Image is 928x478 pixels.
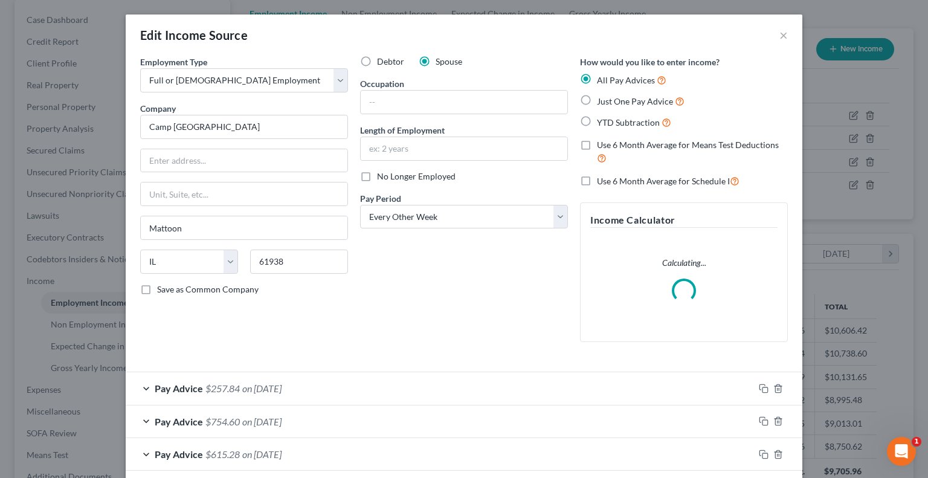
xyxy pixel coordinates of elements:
[361,137,567,160] input: ex: 2 years
[360,124,445,137] label: Length of Employment
[140,57,207,67] span: Employment Type
[140,103,176,114] span: Company
[141,149,347,172] input: Enter address...
[597,176,730,186] span: Use 6 Month Average for Schedule I
[205,416,240,427] span: $754.60
[912,437,921,447] span: 1
[597,75,655,85] span: All Pay Advices
[155,448,203,460] span: Pay Advice
[779,28,788,42] button: ×
[141,216,347,239] input: Enter city...
[597,96,673,106] span: Just One Pay Advice
[361,91,567,114] input: --
[360,193,401,204] span: Pay Period
[377,171,456,181] span: No Longer Employed
[377,56,404,66] span: Debtor
[242,383,282,394] span: on [DATE]
[590,257,778,269] p: Calculating...
[155,416,203,427] span: Pay Advice
[155,383,203,394] span: Pay Advice
[205,383,240,394] span: $257.84
[140,27,248,44] div: Edit Income Source
[242,448,282,460] span: on [DATE]
[597,117,660,128] span: YTD Subtraction
[141,182,347,205] input: Unit, Suite, etc...
[436,56,462,66] span: Spouse
[140,115,348,139] input: Search company by name...
[250,250,348,274] input: Enter zip...
[360,77,404,90] label: Occupation
[580,56,720,68] label: How would you like to enter income?
[157,284,259,294] span: Save as Common Company
[887,437,916,466] iframe: Intercom live chat
[597,140,779,150] span: Use 6 Month Average for Means Test Deductions
[205,448,240,460] span: $615.28
[242,416,282,427] span: on [DATE]
[590,213,778,228] h5: Income Calculator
